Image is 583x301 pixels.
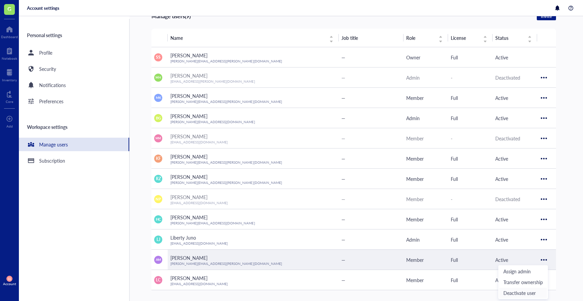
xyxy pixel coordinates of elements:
span: Active [495,94,508,101]
span: [PERSON_NAME] [170,275,207,281]
span: — [341,155,345,162]
div: - [451,195,490,203]
div: Admin [406,114,445,122]
th: Name [168,29,339,47]
th: License [448,29,493,47]
span: Active [495,175,508,182]
div: Full [451,94,490,102]
div: Notifications [39,81,66,89]
span: KF [156,156,161,162]
div: Preferences [39,98,63,105]
span: [PERSON_NAME] [170,133,207,140]
span: — [341,256,345,263]
div: Dashboard [1,35,18,39]
span: — [341,135,345,142]
span: [PERSON_NAME] [170,194,207,200]
span: [PERSON_NAME][EMAIL_ADDRESS][PERSON_NAME][DOMAIN_NAME] [170,261,282,266]
div: Member [406,155,445,162]
span: — [341,277,345,283]
a: Profile [19,46,129,59]
span: Deactivate user [503,289,543,297]
span: Deactivated [495,74,520,81]
span: [PERSON_NAME] [170,52,207,59]
div: Member [406,94,445,102]
a: Preferences [19,94,129,108]
span: — [341,54,345,61]
div: Full [451,54,490,61]
div: Account [3,282,16,286]
div: Full [451,236,490,243]
span: [PERSON_NAME][EMAIL_ADDRESS][DOMAIN_NAME] [170,221,255,225]
span: Active [495,216,508,223]
th: Job title [339,29,404,47]
span: Deactivated [495,135,520,142]
span: RZ [156,176,161,182]
div: Subscription [39,157,65,164]
span: [PERSON_NAME][EMAIL_ADDRESS][PERSON_NAME][DOMAIN_NAME] [170,160,282,165]
span: — [341,175,345,182]
div: Security [39,65,56,73]
span: [PERSON_NAME] [170,214,207,221]
a: Core [6,89,13,104]
span: Assign admin [503,268,543,275]
span: Invite [541,13,552,19]
span: Name [170,34,325,42]
div: Member [406,175,445,183]
div: Admin [406,74,445,81]
a: Security [19,62,129,76]
span: [PERSON_NAME] [170,92,207,99]
div: Member [406,195,445,203]
span: Transfer ownership [503,278,543,286]
span: [PERSON_NAME][EMAIL_ADDRESS][PERSON_NAME][DOMAIN_NAME] [170,59,282,63]
div: - [451,74,490,81]
div: Notebook [2,56,17,60]
span: — [341,216,345,223]
span: — [341,196,345,202]
span: [PERSON_NAME] [170,113,207,119]
span: Status [495,34,524,42]
span: Active [495,115,508,121]
div: Member [406,135,445,142]
div: Member [406,256,445,264]
div: - [451,135,490,142]
span: [PERSON_NAME] [170,254,207,261]
span: [PERSON_NAME][EMAIL_ADDRESS][PERSON_NAME][DOMAIN_NAME] [170,180,282,185]
a: Notebook [2,46,17,60]
div: Full [451,216,490,223]
span: MM [156,136,161,141]
span: SS [8,277,11,281]
a: Manage users [19,138,129,151]
span: License [451,34,479,42]
span: NP [156,196,161,202]
span: [EMAIL_ADDRESS][PERSON_NAME][DOMAIN_NAME] [170,79,255,84]
a: Inventory [2,67,17,82]
div: Member [406,276,445,284]
span: Active [495,236,508,243]
div: Manage users (9) [151,12,191,21]
div: Full [451,114,490,122]
span: Role [406,34,435,42]
div: Member [406,216,445,223]
span: HC [156,217,161,222]
span: [PERSON_NAME] [170,153,207,160]
span: [PERSON_NAME] [170,173,207,180]
span: [PERSON_NAME][EMAIL_ADDRESS][PERSON_NAME][DOMAIN_NAME] [170,99,282,104]
div: Full [451,155,490,162]
span: — [341,74,345,81]
span: — [341,94,345,101]
span: SS [156,54,161,60]
span: — [341,115,345,121]
span: Liberty Juno [170,234,196,241]
span: Active [495,277,508,283]
span: [PERSON_NAME][EMAIL_ADDRESS][DOMAIN_NAME] [170,119,255,124]
span: [EMAIL_ADDRESS][DOMAIN_NAME] [170,241,228,246]
a: Notifications [19,78,129,92]
th: Status [493,29,537,47]
span: [PERSON_NAME] [170,72,207,79]
span: G [7,4,11,13]
span: [EMAIL_ADDRESS][DOMAIN_NAME] [170,200,228,205]
th: Role [404,29,448,47]
div: Account settings [27,5,59,11]
div: Manage users [39,141,68,148]
span: BG [156,115,161,121]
